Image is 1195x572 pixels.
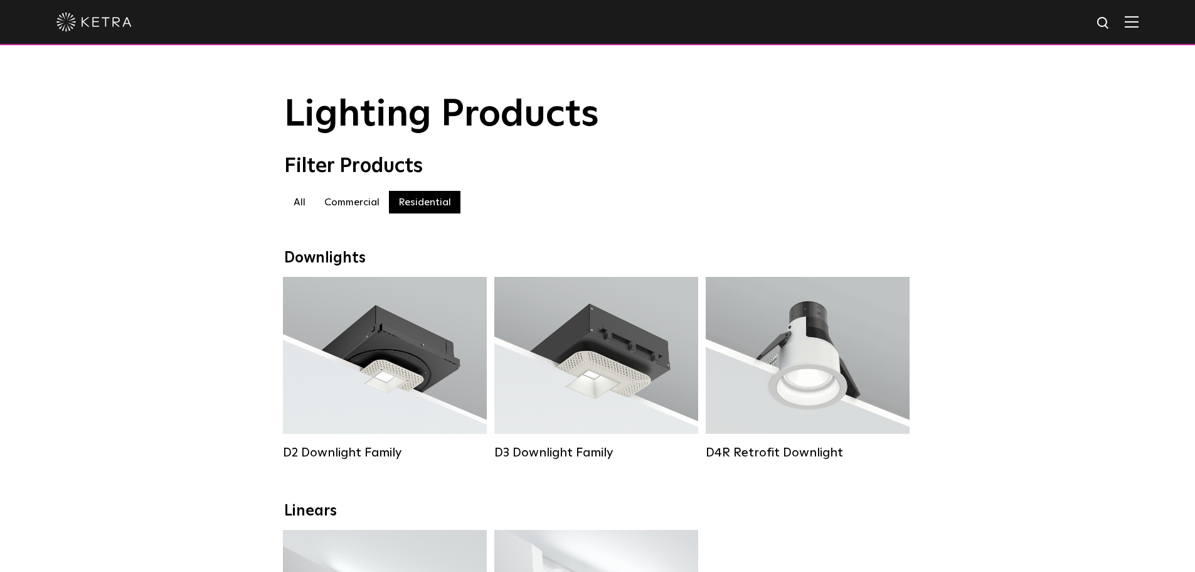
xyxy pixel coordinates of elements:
[284,191,315,213] label: All
[284,154,911,178] div: Filter Products
[315,191,389,213] label: Commercial
[1125,16,1139,28] img: Hamburger%20Nav.svg
[56,13,132,31] img: ketra-logo-2019-white
[706,277,910,460] a: D4R Retrofit Downlight Lumen Output:800Colors:White / BlackBeam Angles:15° / 25° / 40° / 60°Watta...
[284,249,911,267] div: Downlights
[389,191,460,213] label: Residential
[283,445,487,460] div: D2 Downlight Family
[494,445,698,460] div: D3 Downlight Family
[706,445,910,460] div: D4R Retrofit Downlight
[494,277,698,460] a: D3 Downlight Family Lumen Output:700 / 900 / 1100Colors:White / Black / Silver / Bronze / Paintab...
[283,277,487,460] a: D2 Downlight Family Lumen Output:1200Colors:White / Black / Gloss Black / Silver / Bronze / Silve...
[284,502,911,521] div: Linears
[284,96,599,134] span: Lighting Products
[1096,16,1112,31] img: search icon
